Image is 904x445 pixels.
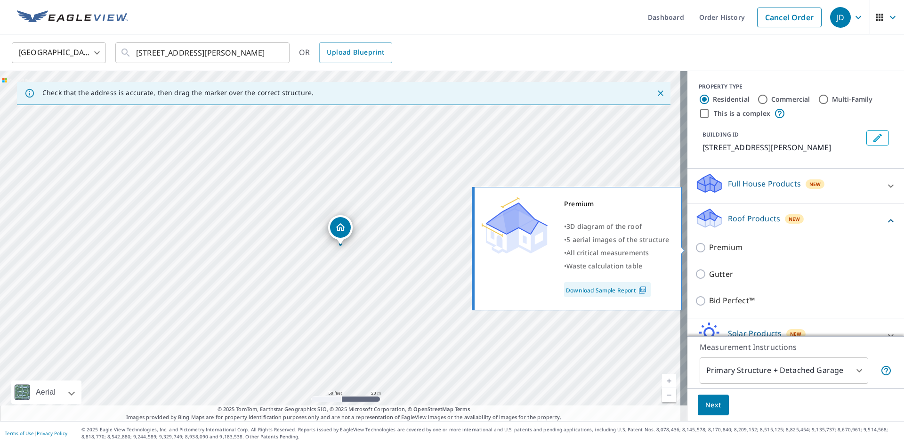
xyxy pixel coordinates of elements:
label: This is a complex [714,109,770,118]
label: Commercial [771,95,810,104]
div: Aerial [33,380,58,404]
span: New [809,180,821,188]
a: Upload Blueprint [319,42,392,63]
span: Next [705,399,721,411]
a: Terms of Use [5,430,34,437]
div: PROPERTY TYPE [699,82,893,91]
p: Bid Perfect™ [709,295,755,307]
label: Multi-Family [832,95,873,104]
div: • [564,259,670,273]
div: Full House ProductsNew [695,172,896,199]
a: Terms [455,405,470,413]
div: OR [299,42,392,63]
button: Next [698,395,729,416]
p: Check that the address is accurate, then drag the marker over the correct structure. [42,89,314,97]
div: Premium [564,197,670,210]
p: | [5,430,67,436]
span: © 2025 TomTom, Earthstar Geographics SIO, © 2025 Microsoft Corporation, © [218,405,470,413]
img: Premium [482,197,548,254]
a: Privacy Policy [37,430,67,437]
div: Aerial [11,380,81,404]
a: Download Sample Report [564,282,651,297]
div: JD [830,7,851,28]
a: Cancel Order [757,8,822,27]
input: Search by address or latitude-longitude [136,40,270,66]
p: © 2025 Eagle View Technologies, Inc. and Pictometry International Corp. All Rights Reserved. Repo... [81,426,899,440]
span: Waste calculation table [566,261,642,270]
div: Dropped pin, building 1, Residential property, 1632 Phelps St Rock Hill, SC 29730 [328,215,353,244]
div: Roof ProductsNew [695,207,896,234]
div: [GEOGRAPHIC_DATA] [12,40,106,66]
button: Edit building 1 [866,130,889,146]
p: Measurement Instructions [700,341,892,353]
button: Close [654,87,667,99]
span: 5 aerial images of the structure [566,235,669,244]
span: Your report will include the primary structure and a detached garage if one exists. [880,365,892,376]
img: Pdf Icon [636,286,649,294]
span: 3D diagram of the roof [566,222,642,231]
div: • [564,220,670,233]
div: • [564,233,670,246]
label: Residential [713,95,750,104]
p: Solar Products [728,328,782,339]
p: Gutter [709,268,733,280]
span: All critical measurements [566,248,649,257]
span: New [789,215,800,223]
span: New [790,330,802,338]
a: Current Level 19, Zoom Out [662,388,676,402]
a: OpenStreetMap [413,405,453,413]
div: Primary Structure + Detached Garage [700,357,868,384]
div: Solar ProductsNew [695,322,896,349]
img: EV Logo [17,10,128,24]
p: [STREET_ADDRESS][PERSON_NAME] [702,142,863,153]
span: Upload Blueprint [327,47,384,58]
p: Full House Products [728,178,801,189]
p: Roof Products [728,213,780,224]
div: • [564,246,670,259]
p: Premium [709,242,743,253]
p: BUILDING ID [702,130,739,138]
a: Current Level 19, Zoom In [662,374,676,388]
